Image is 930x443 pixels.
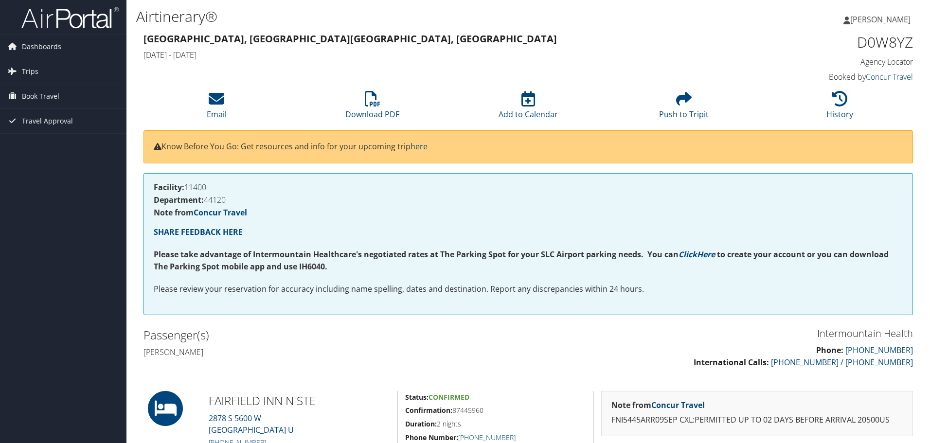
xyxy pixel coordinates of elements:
[694,357,769,368] strong: International Calls:
[154,141,903,153] p: Know Before You Go: Get resources and info for your upcoming trip
[154,183,903,191] h4: 11400
[405,406,586,415] h5: 87445960
[429,392,469,402] span: Confirmed
[154,207,247,218] strong: Note from
[697,249,715,260] a: Here
[850,14,911,25] span: [PERSON_NAME]
[771,357,913,368] a: [PHONE_NUMBER] / [PHONE_NUMBER]
[154,182,184,193] strong: Facility:
[143,327,521,343] h2: Passenger(s)
[22,84,59,108] span: Book Travel
[194,207,247,218] a: Concur Travel
[732,32,913,53] h1: D0W8YZ
[843,5,920,34] a: [PERSON_NAME]
[405,433,458,442] strong: Phone Number:
[405,419,437,428] strong: Duration:
[826,96,853,120] a: History
[154,227,243,237] a: SHARE FEEDBACK HERE
[209,392,390,409] h2: FAIRFIELD INN N STE
[154,195,204,205] strong: Department:
[845,345,913,355] a: [PHONE_NUMBER]
[143,347,521,357] h4: [PERSON_NAME]
[154,249,679,260] strong: Please take advantage of Intermountain Healthcare's negotiated rates at The Parking Spot for your...
[405,406,452,415] strong: Confirmation:
[136,6,659,27] h1: Airtinerary®
[458,433,516,442] a: [PHONE_NUMBER]
[207,96,227,120] a: Email
[21,6,119,29] img: airportal-logo.png
[651,400,705,410] a: Concur Travel
[411,141,428,152] a: here
[679,249,697,260] a: Click
[143,32,557,45] strong: [GEOGRAPHIC_DATA], [GEOGRAPHIC_DATA] [GEOGRAPHIC_DATA], [GEOGRAPHIC_DATA]
[209,413,294,435] a: 2878 S 5600 W[GEOGRAPHIC_DATA] U
[866,71,913,82] a: Concur Travel
[22,59,38,84] span: Trips
[611,400,705,410] strong: Note from
[143,50,717,60] h4: [DATE] - [DATE]
[154,283,903,296] p: Please review your reservation for accuracy including name spelling, dates and destination. Repor...
[659,96,709,120] a: Push to Tripit
[22,35,61,59] span: Dashboards
[154,196,903,204] h4: 44120
[405,419,586,429] h5: 2 nights
[816,345,843,355] strong: Phone:
[732,56,913,67] h4: Agency Locator
[611,414,903,426] p: FNI5445ARR09SEP CXL:PERMITTED UP TO 02 DAYS BEFORE ARRIVAL 20500US
[22,109,73,133] span: Travel Approval
[405,392,429,402] strong: Status:
[499,96,558,120] a: Add to Calendar
[536,327,913,340] h3: Intermountain Health
[345,96,399,120] a: Download PDF
[732,71,913,82] h4: Booked by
